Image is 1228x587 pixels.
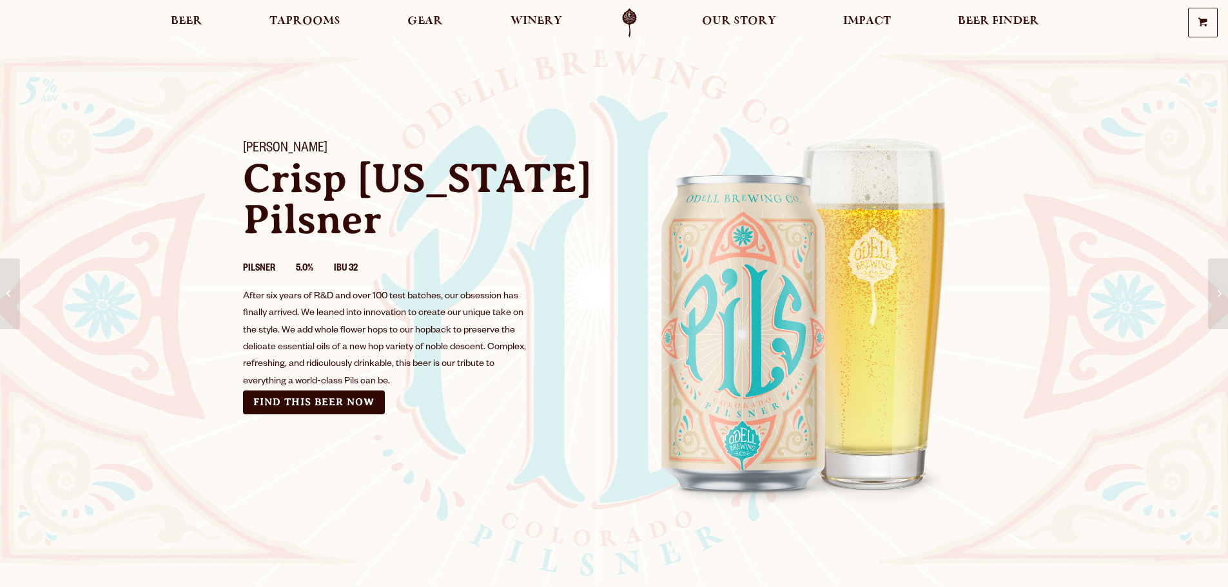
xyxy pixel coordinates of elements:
[958,16,1039,26] span: Beer Finder
[261,8,349,37] a: Taprooms
[502,8,570,37] a: Winery
[605,8,654,37] a: Odell Home
[702,16,776,26] span: Our Story
[243,141,599,158] h1: [PERSON_NAME]
[694,8,785,37] a: Our Story
[243,390,385,414] a: Find this Beer Now
[407,16,443,26] span: Gear
[835,8,899,37] a: Impact
[162,8,211,37] a: Beer
[511,16,562,26] span: Winery
[243,289,528,390] div: After six years of R&D and over 100 test batches, our obsession has finally arrived. We leaned in...
[269,16,340,26] span: Taprooms
[243,158,599,240] p: Crisp [US_STATE] Pilsner
[843,16,891,26] span: Impact
[296,261,334,278] li: 5.0%
[171,16,202,26] span: Beer
[334,261,378,278] li: IBU 32
[950,8,1048,37] a: Beer Finder
[399,8,451,37] a: Gear
[243,261,296,278] li: Pilsner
